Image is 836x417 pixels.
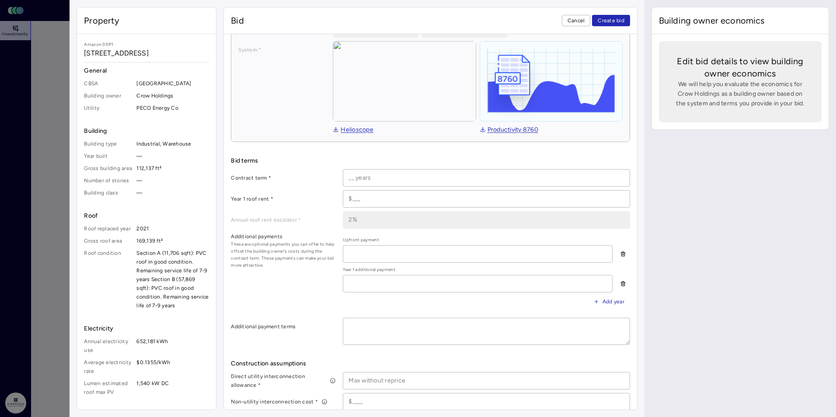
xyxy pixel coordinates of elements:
[603,297,624,306] span: Add year
[480,42,622,121] img: helioscope-8760-1D3KBreE.png
[343,191,629,207] input: $___
[343,393,629,410] input: $____
[84,358,133,375] span: Average electricity rate
[673,80,808,108] span: We will help you evaluate the economics for Crow Holdings as a building owner based on the system...
[598,16,624,25] span: Create bid
[84,104,133,112] span: Utility
[231,14,244,27] span: Bid
[562,15,591,26] button: Cancel
[84,176,133,185] span: Number of stories
[84,249,133,310] span: Roof condition
[592,15,630,26] button: Create bid
[136,79,209,88] span: [GEOGRAPHIC_DATA]
[588,296,630,307] button: Add year
[659,14,765,27] span: Building owner economics
[231,232,336,241] label: Additional payments
[333,41,476,122] img: view
[84,126,209,136] span: Building
[84,164,133,173] span: Gross building area
[84,91,133,100] span: Building owner
[231,359,630,368] span: Construction assumptions
[568,16,585,25] span: Cancel
[84,79,133,88] span: CBSA
[84,41,209,48] span: Amazon DDP1
[136,224,209,233] span: 2021
[673,55,808,80] span: Edit bid details to view building owner economics
[136,249,209,310] span: Section A (11,706 sqft): PVC roof in good condition. Remaining service life of 7-9 years Section ...
[333,125,373,135] a: Helioscope
[136,139,209,148] span: Industrial, Warehouse
[231,215,336,224] label: Annual roof rent escalator *
[84,236,133,245] span: Gross roof area
[84,337,133,354] span: Annual electricity use
[84,139,133,148] span: Building type
[231,195,336,203] label: Year 1 roof rent *
[136,379,209,396] span: 1,540 kW DC
[136,188,209,197] span: —
[343,236,612,243] span: Upfront payment
[343,212,629,228] input: _%
[84,224,133,233] span: Roof replaced year
[136,91,209,100] span: Crow Holdings
[231,372,336,389] label: Direct utility interconnection allowance *
[136,358,209,375] span: $0.1355/kWh
[136,236,209,245] span: 169,139 ft²
[136,176,209,185] span: —
[343,170,629,186] input: __ years
[84,152,133,160] span: Year built
[231,322,336,331] label: Additional payment terms
[136,152,209,160] span: —
[84,14,119,27] span: Property
[480,125,538,135] a: Productivity 8760
[238,45,326,54] label: System *
[84,188,133,197] span: Building class
[84,211,209,221] span: Roof
[343,372,629,389] input: Max without reprice
[84,66,209,76] span: General
[231,174,336,182] label: Contract term *
[84,379,133,396] span: Lumen estimated roof max PV
[231,397,336,406] label: Non-utility interconnection cost *
[343,266,612,273] span: Year 1 additional payment
[84,324,209,334] span: Electricity
[136,104,209,112] span: PECO Energy Co
[136,164,209,173] span: 112,137 ft²
[84,48,209,59] span: [STREET_ADDRESS]
[231,156,630,166] span: Bid terms
[231,241,336,269] span: These are optional payments you can offer to help offset the building owner's costs during the co...
[136,337,209,354] span: 652,181 kWh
